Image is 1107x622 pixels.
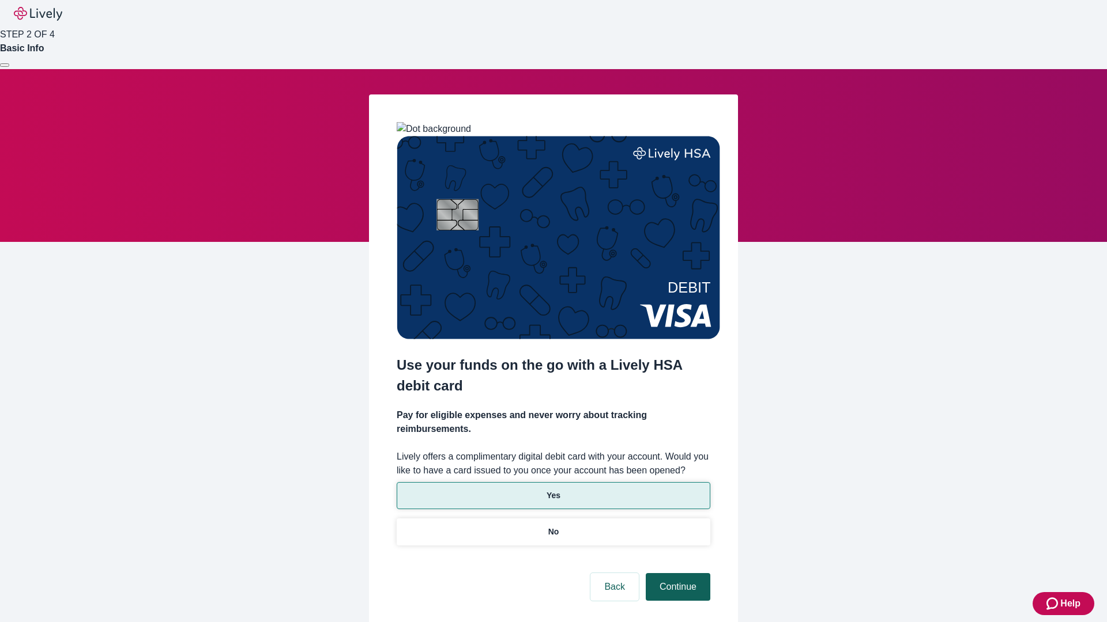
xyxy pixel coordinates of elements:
[590,573,639,601] button: Back
[397,355,710,396] h2: Use your funds on the go with a Lively HSA debit card
[1033,592,1094,615] button: Zendesk support iconHelp
[397,122,471,136] img: Dot background
[397,450,710,477] label: Lively offers a complimentary digital debit card with your account. Would you like to have a card...
[14,7,62,21] img: Lively
[646,573,710,601] button: Continue
[397,482,710,509] button: Yes
[397,408,710,436] h4: Pay for eligible expenses and never worry about tracking reimbursements.
[548,526,559,538] p: No
[1046,597,1060,610] svg: Zendesk support icon
[397,136,720,339] img: Debit card
[397,518,710,545] button: No
[547,490,560,502] p: Yes
[1060,597,1080,610] span: Help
